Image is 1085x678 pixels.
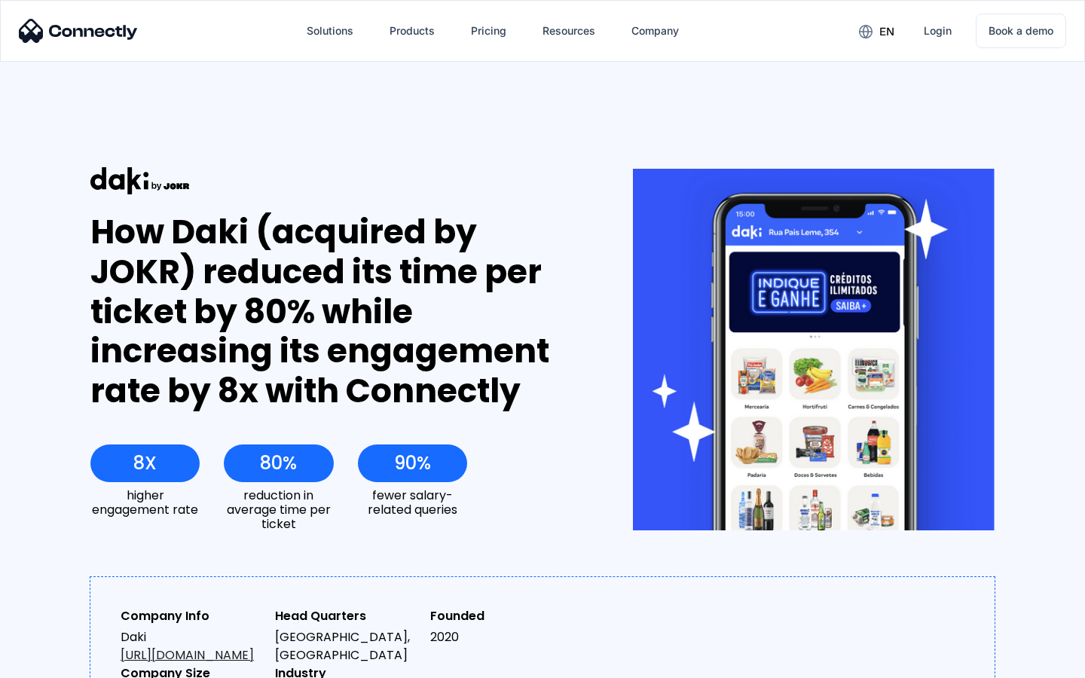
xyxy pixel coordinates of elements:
div: fewer salary-related queries [358,488,467,517]
div: [GEOGRAPHIC_DATA], [GEOGRAPHIC_DATA] [275,628,417,664]
a: Pricing [459,13,518,49]
div: Pricing [471,20,506,41]
a: [URL][DOMAIN_NAME] [121,646,254,664]
div: Company [631,20,679,41]
div: How Daki (acquired by JOKR) reduced its time per ticket by 80% while increasing its engagement ra... [90,212,578,411]
div: Resources [542,20,595,41]
div: Head Quarters [275,607,417,625]
a: Book a demo [976,14,1066,48]
div: Login [924,20,952,41]
ul: Language list [30,652,90,673]
div: 90% [394,453,431,474]
div: 80% [260,453,297,474]
div: Solutions [307,20,353,41]
div: en [879,21,894,42]
img: Connectly Logo [19,19,138,43]
div: 2020 [430,628,573,646]
div: higher engagement rate [90,488,200,517]
div: 8X [133,453,157,474]
div: Daki [121,628,263,664]
a: Login [912,13,964,49]
div: Company Info [121,607,263,625]
aside: Language selected: English [15,652,90,673]
div: Products [390,20,435,41]
div: reduction in average time per ticket [224,488,333,532]
div: Founded [430,607,573,625]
